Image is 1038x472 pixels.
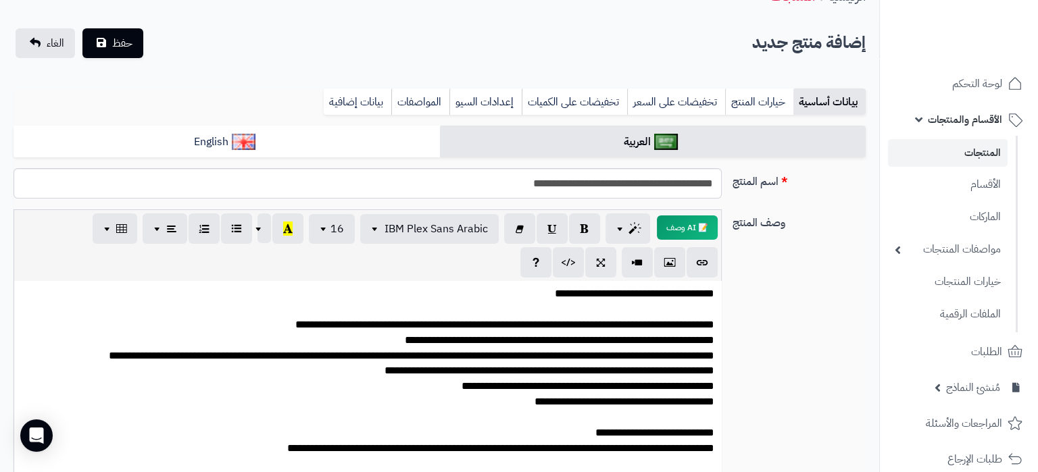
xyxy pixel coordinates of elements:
[627,88,725,115] a: تخفيضات على السعر
[888,407,1030,440] a: المراجعات والأسئلة
[385,221,488,237] span: IBM Plex Sans Arabic
[926,414,1002,433] span: المراجعات والأسئلة
[888,139,1008,167] a: المنتجات
[888,336,1030,368] a: الطلبات
[14,126,440,159] a: English
[888,170,1008,199] a: الأقسام
[20,419,53,452] div: Open Intercom Messenger
[888,235,1008,264] a: مواصفات المنتجات
[16,28,75,58] a: الغاء
[360,214,499,244] button: IBM Plex Sans Arabic
[330,221,344,237] span: 16
[952,74,1002,93] span: لوحة التحكم
[522,88,627,115] a: تخفيضات على الكميات
[725,88,793,115] a: خيارات المنتج
[391,88,449,115] a: المواصفات
[309,214,355,244] button: 16
[654,134,678,150] img: العربية
[232,134,255,150] img: English
[47,35,64,51] span: الغاء
[888,68,1030,100] a: لوحة التحكم
[971,342,1002,361] span: الطلبات
[947,450,1002,469] span: طلبات الإرجاع
[888,267,1008,296] a: خيارات المنتجات
[82,28,143,58] button: حفظ
[946,378,1000,397] span: مُنشئ النماذج
[946,34,1025,63] img: logo-2.png
[324,88,391,115] a: بيانات إضافية
[727,168,871,190] label: اسم المنتج
[727,209,871,231] label: وصف المنتج
[449,88,522,115] a: إعدادات السيو
[657,215,718,240] button: 📝 AI وصف
[440,126,866,159] a: العربية
[793,88,866,115] a: بيانات أساسية
[112,35,132,51] span: حفظ
[752,29,866,57] h2: إضافة منتج جديد
[928,110,1002,129] span: الأقسام والمنتجات
[888,203,1008,232] a: الماركات
[888,300,1008,329] a: الملفات الرقمية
